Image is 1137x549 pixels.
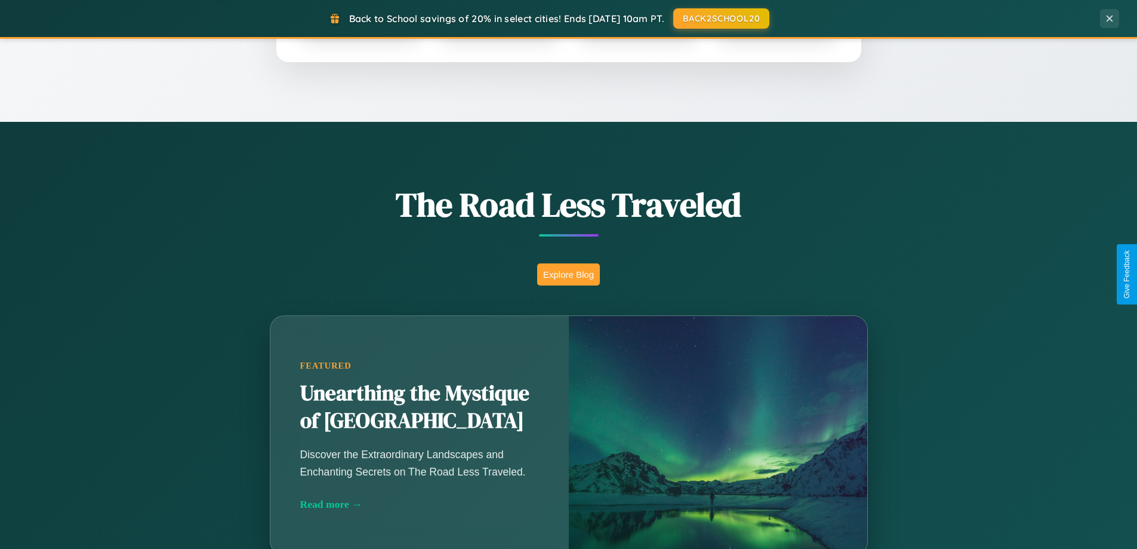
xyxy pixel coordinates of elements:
[673,8,769,29] button: BACK2SCHOOL20
[349,13,664,24] span: Back to School savings of 20% in select cities! Ends [DATE] 10am PT.
[211,182,927,228] h1: The Road Less Traveled
[300,446,539,480] p: Discover the Extraordinary Landscapes and Enchanting Secrets on The Road Less Traveled.
[300,361,539,371] div: Featured
[300,498,539,511] div: Read more →
[1123,250,1131,299] div: Give Feedback
[300,380,539,435] h2: Unearthing the Mystique of [GEOGRAPHIC_DATA]
[537,263,600,286] button: Explore Blog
